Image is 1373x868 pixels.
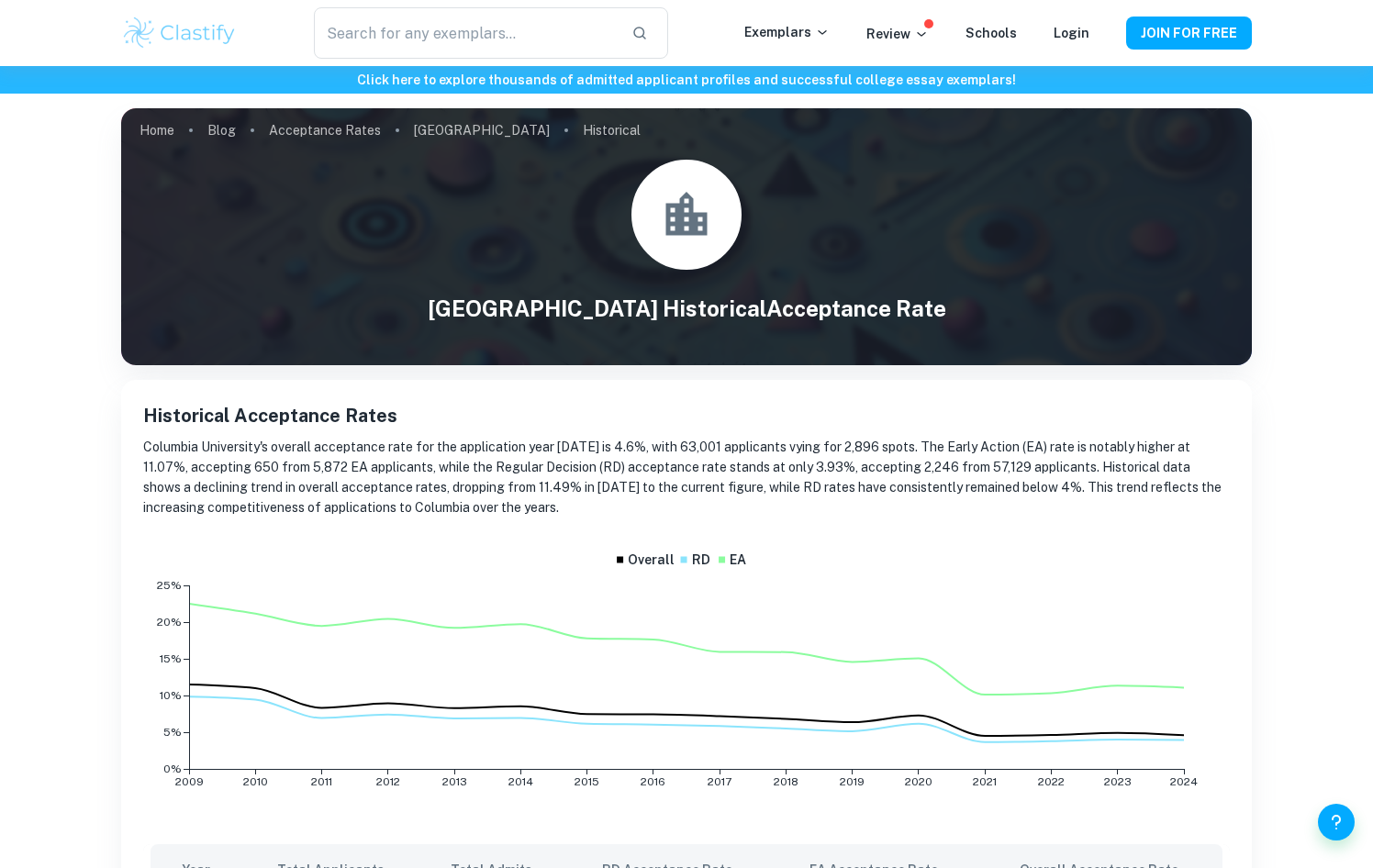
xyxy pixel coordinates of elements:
[508,775,533,788] tspan: 2014
[575,775,599,788] tspan: 2015
[4,70,1369,90] h6: Click here to explore thousands of admitted applicant profiles and successful college essay exemp...
[243,775,268,788] tspan: 2010
[163,726,182,739] tspan: 5%
[840,775,865,788] tspan: 2019
[121,292,1252,325] h1: [GEOGRAPHIC_DATA] Historical Acceptance Rate
[414,117,550,143] a: [GEOGRAPHIC_DATA]
[1054,26,1089,40] a: Login
[774,775,798,788] tspan: 2018
[1038,775,1065,788] tspan: 2022
[311,775,332,788] tspan: 2011
[973,775,997,788] tspan: 2021
[1170,775,1198,788] tspan: 2024
[866,24,929,44] p: Review
[160,689,182,702] tspan: 10%
[376,775,400,788] tspan: 2012
[157,579,182,592] tspan: 25%
[143,402,1230,429] h5: Historical Acceptance Rates
[314,7,617,59] input: Search for any exemplars...
[207,117,236,143] a: Blog
[442,775,467,788] tspan: 2013
[1126,17,1252,50] button: JOIN FOR FREE
[641,775,665,788] tspan: 2016
[1318,804,1355,840] button: Help and Feedback
[583,120,641,140] p: Historical
[966,26,1017,40] a: Schools
[905,775,932,788] tspan: 2020
[163,762,182,775] tspan: 0%
[269,117,381,143] a: Acceptance Rates
[160,652,182,665] tspan: 15%
[140,117,174,143] a: Home
[1104,775,1132,788] tspan: 2023
[157,616,182,629] tspan: 20%
[708,775,731,788] tspan: 2017
[744,22,830,42] p: Exemplars
[175,775,204,788] tspan: 2009
[143,437,1230,517] p: Columbia University's overall acceptance rate for the application year [DATE] is 4.6%, with 63,00...
[121,15,238,51] img: Clastify logo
